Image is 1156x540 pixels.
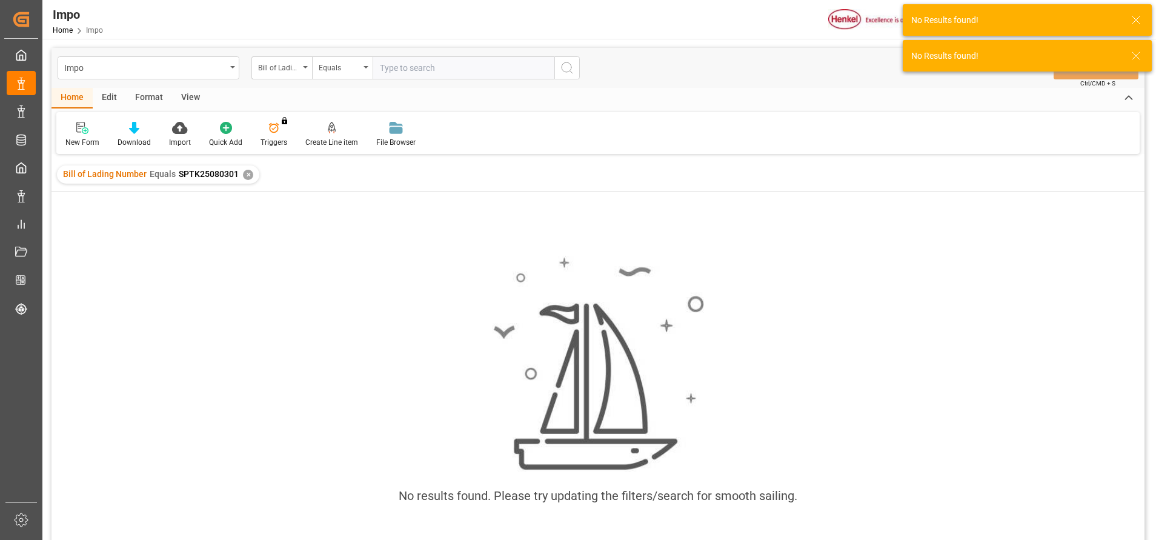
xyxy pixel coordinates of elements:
div: Bill of Lading Number [258,59,299,73]
button: search button [554,56,580,79]
div: Home [51,88,93,108]
a: Home [53,26,73,35]
div: Quick Add [209,137,242,148]
span: Equals [150,169,176,179]
button: open menu [58,56,239,79]
img: Henkel%20logo.jpg_1689854090.jpg [828,9,930,30]
span: Bill of Lading Number [63,169,147,179]
div: No Results found! [911,50,1120,62]
span: SPTK25080301 [179,169,239,179]
div: No results found. Please try updating the filters/search for smooth sailing. [399,487,797,505]
span: Ctrl/CMD + S [1080,79,1115,88]
div: Format [126,88,172,108]
div: Edit [93,88,126,108]
input: Type to search [373,56,554,79]
div: Impo [53,5,103,24]
div: File Browser [376,137,416,148]
img: smooth_sailing.jpeg [492,256,704,472]
button: open menu [251,56,312,79]
div: No Results found! [911,14,1120,27]
div: Equals [319,59,360,73]
div: New Form [65,137,99,148]
div: Import [169,137,191,148]
div: ✕ [243,170,253,180]
div: Impo [64,59,226,75]
div: Download [118,137,151,148]
div: Create Line item [305,137,358,148]
button: open menu [312,56,373,79]
div: View [172,88,209,108]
